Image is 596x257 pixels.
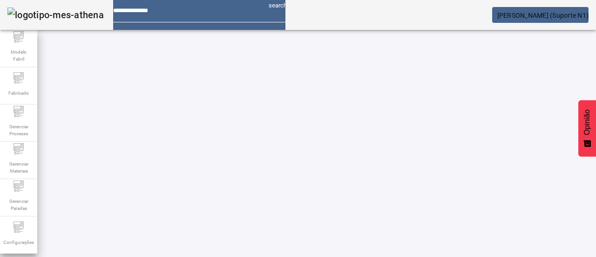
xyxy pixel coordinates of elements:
[497,12,589,19] font: [PERSON_NAME] (Suporte N1)
[8,90,29,96] font: Fabricado
[578,100,596,157] button: Feedback - Mostrar pesquisa
[583,110,591,135] font: Opinião
[9,199,28,211] font: Gerenciar Paradas
[9,124,28,136] font: Gerenciar Processo
[7,7,104,22] img: logotipo-mes-athena
[3,240,34,245] font: Configurações
[9,161,28,174] font: Gerenciar Materiais
[11,49,27,62] font: Modelo Fabril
